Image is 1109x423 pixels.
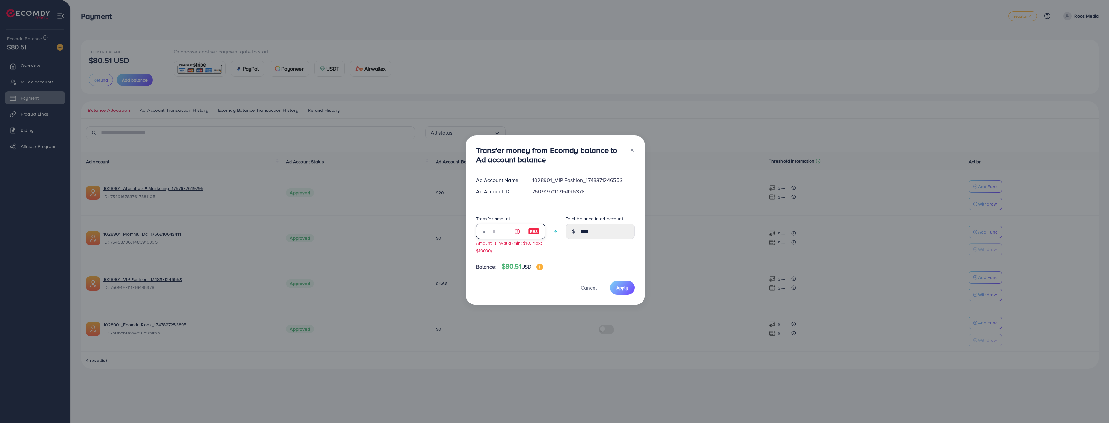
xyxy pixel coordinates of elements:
h3: Transfer money from Ecomdy balance to Ad account balance [476,146,624,164]
img: image [536,264,543,270]
div: 1028901_VIP Fashion_1748371246553 [527,177,640,184]
span: Balance: [476,263,496,271]
div: Ad Account ID [471,188,527,195]
div: Ad Account Name [471,177,527,184]
img: image [528,227,540,235]
label: Transfer amount [476,216,510,222]
small: Amount is invalid (min: $10, max: $10000) [476,240,542,253]
button: Cancel [573,281,605,294]
button: Apply [610,281,635,294]
span: Cancel [581,284,597,291]
span: Apply [616,284,628,291]
label: Total balance in ad account [566,216,623,222]
span: USD [521,263,531,270]
h4: $80.51 [502,263,543,271]
div: 7509197111716495378 [527,188,640,195]
iframe: Chat [1082,394,1104,418]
